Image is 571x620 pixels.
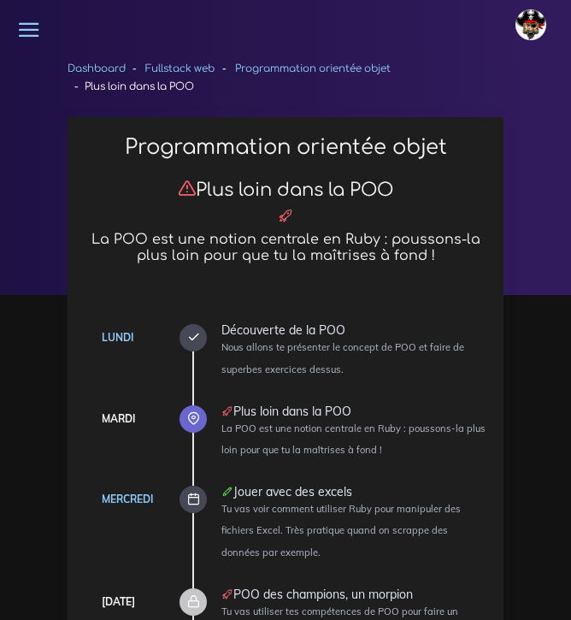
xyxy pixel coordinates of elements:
[85,232,486,264] h5: La POO est une notion centrale en Ruby : poussons-la plus loin pour que tu la maîtrises à fond !
[221,341,464,375] small: Nous allons te présenter le concept de POO et faire de superbes exercices dessus.
[102,493,153,505] a: Mercredi
[221,486,486,498] div: Jouer avec des excels
[102,410,135,428] div: Mardi
[235,63,391,74] a: Programmation orientée objet
[221,324,486,336] div: Découverte de la POO
[221,422,486,456] small: La POO est une notion centrale en Ruby : poussons-la plus loin pour que tu la maîtrises à fond !
[515,9,546,40] img: avatar
[102,331,133,344] a: Lundi
[85,179,486,201] h3: Plus loin dans la POO
[221,503,461,558] small: Tu vas voir comment utiliser Ruby pour manipuler des fichiers Excel. Très pratique quand on scrap...
[68,78,194,96] li: Plus loin dans la POO
[102,593,135,611] div: [DATE]
[68,63,126,74] a: Dashboard
[221,405,486,417] div: Plus loin dans la POO
[85,135,486,160] h2: Programmation orientée objet
[221,588,486,600] div: POO des champions, un morpion
[145,63,215,74] a: Fullstack web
